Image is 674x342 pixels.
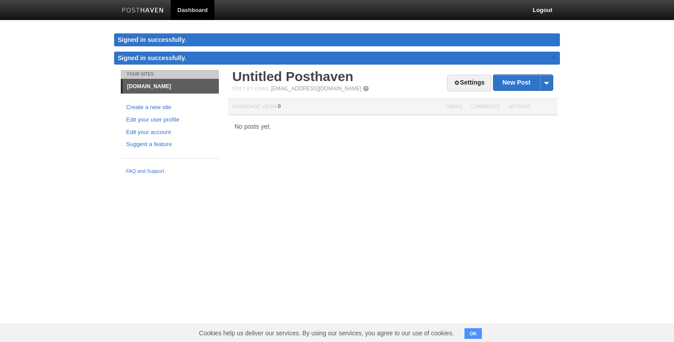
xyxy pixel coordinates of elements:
span: Post by Email [232,86,269,91]
a: × [550,52,558,63]
span: 0 [278,103,281,110]
a: New Post [493,75,553,90]
img: Posthaven-bar [122,8,164,14]
button: OK [464,328,482,339]
span: Signed in successfully. [118,54,186,61]
a: [DOMAIN_NAME] [123,79,219,94]
th: Homepage Views [228,99,442,115]
div: Signed in successfully. [114,33,560,46]
th: Views [442,99,466,115]
a: [EMAIL_ADDRESS][DOMAIN_NAME] [271,85,362,92]
th: Comments [467,99,504,115]
th: Actions [504,99,558,115]
a: Create a new site [126,103,214,112]
a: Suggest a feature [126,140,214,149]
a: FAQ and Support [126,167,214,175]
a: Settings [447,75,491,91]
a: Edit your user profile [126,115,214,125]
a: Edit your account [126,128,214,137]
span: Cookies help us deliver our services. By using our services, you agree to our use of cookies. [190,324,463,342]
a: Untitled Posthaven [232,69,353,84]
div: No posts yet. [228,123,558,130]
li: Your Sites [121,70,219,79]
